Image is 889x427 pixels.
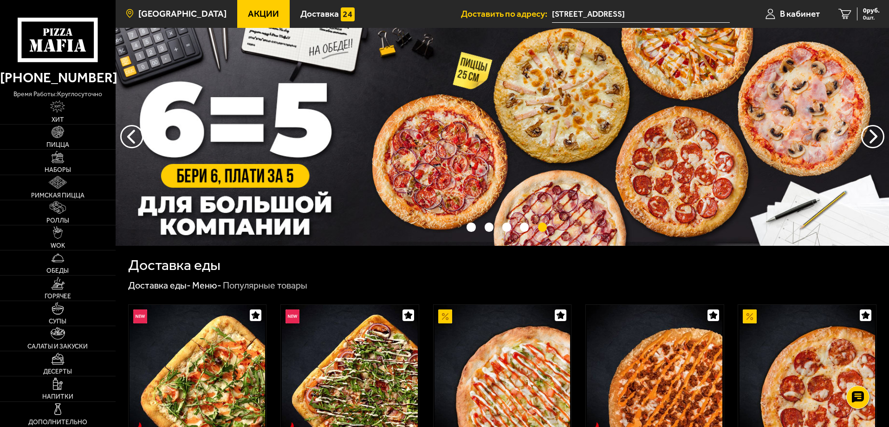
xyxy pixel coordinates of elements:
span: [GEOGRAPHIC_DATA] [138,9,227,18]
button: следующий [120,125,143,148]
span: Салаты и закуски [27,343,88,350]
span: В кабинет [780,9,820,18]
span: Роллы [46,217,69,224]
span: WOK [51,243,65,249]
button: точки переключения [520,223,529,231]
img: Новинка [286,309,299,323]
span: Доставить по адресу: [461,9,552,18]
span: Хит [52,117,64,123]
span: 0 руб. [863,7,880,14]
input: Ваш адрес доставки [552,6,730,23]
span: Рыбацкий проспект, 18к2 [552,6,730,23]
span: 0 шт. [863,15,880,20]
span: Супы [49,318,66,325]
span: Обеды [46,268,69,274]
img: Акционный [743,309,757,323]
div: Популярные товары [223,280,307,292]
span: Пицца [46,142,69,148]
span: Дополнительно [28,419,87,426]
span: Римская пицца [31,192,84,199]
img: 15daf4d41897b9f0e9f617042186c801.svg [341,7,355,21]
span: Доставка [300,9,339,18]
img: Акционный [438,309,452,323]
img: Новинка [133,309,147,323]
span: Наборы [45,167,71,173]
h1: Доставка еды [128,258,221,273]
button: точки переключения [538,223,547,231]
button: предыдущий [861,125,884,148]
span: Напитки [42,394,73,400]
button: точки переключения [485,223,493,231]
button: точки переключения [502,223,511,231]
a: Доставка еды- [128,280,191,291]
span: Горячее [45,293,71,300]
button: точки переключения [467,223,475,231]
span: Акции [248,9,279,18]
span: Десерты [43,368,72,375]
a: Меню- [192,280,221,291]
